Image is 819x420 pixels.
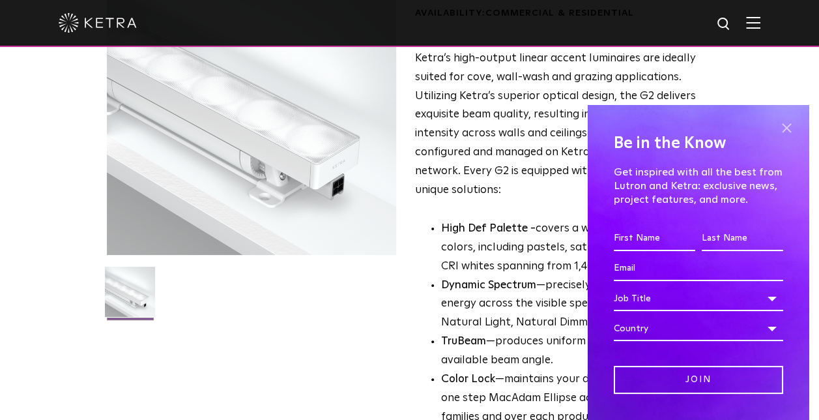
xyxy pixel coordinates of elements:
p: Get inspired with all the best from Lutron and Ketra: exclusive news, project features, and more. [614,166,783,206]
strong: Dynamic Spectrum [441,280,536,291]
p: covers a wide range of 16.7 million colors, including pastels, saturated colors and high CRI whit... [441,220,711,277]
div: Country [614,316,783,341]
li: —precisely tunes the amount of energy across the visible spectrum to produce Natural Light, Natur... [441,277,711,333]
strong: TruBeam [441,336,486,347]
strong: Color Lock [441,374,495,385]
div: Job Title [614,286,783,311]
img: Hamburger%20Nav.svg [746,16,760,29]
input: Join [614,366,783,394]
li: —produces uniform color across any available beam angle. [441,333,711,370]
h4: Be in the Know [614,131,783,156]
input: Email [614,256,783,281]
img: G2-Linear-2021-Web-Square [105,267,155,327]
p: Ketra’s high-output linear accent luminaires are ideally suited for cove, wall-wash and grazing a... [415,50,711,200]
input: First Name [614,226,695,251]
img: ketra-logo-2019-white [59,13,137,33]
img: search icon [716,16,732,33]
input: Last Name [702,226,783,251]
strong: High Def Palette - [441,223,536,234]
